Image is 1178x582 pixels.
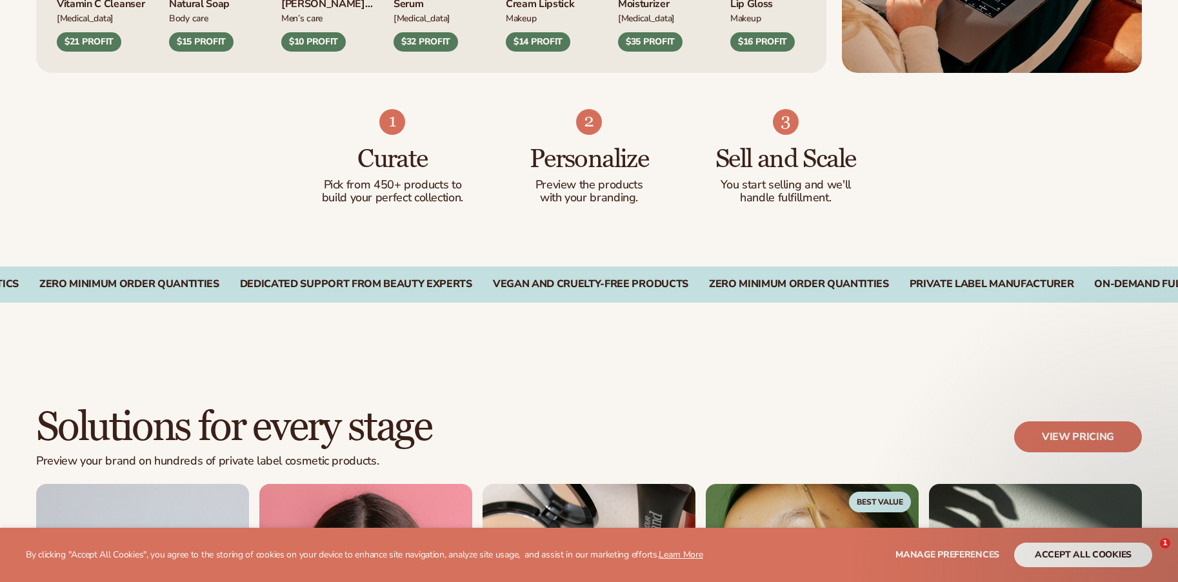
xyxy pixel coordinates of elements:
[1014,543,1152,567] button: accept all cookies
[379,109,405,135] img: Shopify Image 4
[493,278,688,290] div: Vegan and Cruelty-Free Products
[506,32,570,52] div: $14 PROFIT
[910,278,1074,290] div: PRIVATE LABEL MANUFACTURER
[895,543,999,567] button: Manage preferences
[394,11,490,25] div: [MEDICAL_DATA]
[320,179,465,205] p: Pick from 450+ products to build your perfect collection.
[394,32,458,52] div: $32 PROFIT
[618,32,683,52] div: $35 PROFIT
[57,32,121,52] div: $21 PROFIT
[713,179,858,192] p: You start selling and we'll
[57,11,154,25] div: [MEDICAL_DATA]
[240,278,472,290] div: DEDICATED SUPPORT FROM BEAUTY EXPERTS
[576,109,602,135] img: Shopify Image 5
[26,550,703,561] p: By clicking "Accept All Cookies", you agree to the storing of cookies on your device to enhance s...
[709,278,889,290] div: Zero Minimum Order Quantities
[773,109,799,135] img: Shopify Image 6
[39,278,219,290] div: ZERO MINIMUM ORDER QUANTITIES
[320,145,465,174] h3: Curate
[36,406,432,449] h2: Solutions for every stage
[36,454,432,468] p: Preview your brand on hundreds of private label cosmetic products.
[517,145,662,174] h3: Personalize
[281,11,378,25] div: Men’s Care
[506,11,603,25] div: Makeup
[895,548,999,561] span: Manage preferences
[281,32,346,52] div: $10 PROFIT
[730,11,827,25] div: Makeup
[849,492,911,512] span: Best Value
[517,179,662,192] p: Preview the products
[1160,538,1170,548] span: 1
[713,145,858,174] h3: Sell and Scale
[169,32,234,52] div: $15 PROFIT
[1014,421,1142,452] a: View pricing
[1133,538,1164,569] iframe: Intercom live chat
[169,11,266,25] div: Body Care
[730,32,795,52] div: $16 PROFIT
[517,192,662,205] p: with your branding.
[618,11,715,25] div: [MEDICAL_DATA]
[713,192,858,205] p: handle fulfillment.
[659,548,703,561] a: Learn More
